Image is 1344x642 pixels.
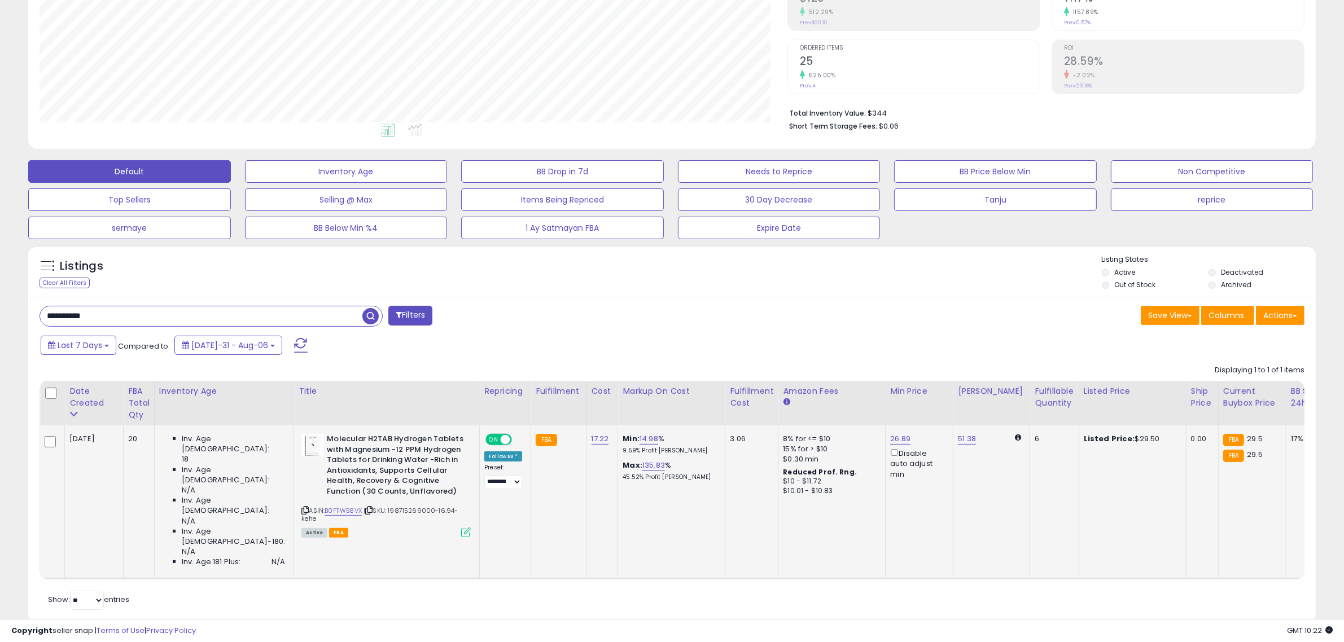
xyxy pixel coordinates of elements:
small: -2.02% [1069,71,1095,80]
b: Max: [623,460,642,470]
div: 17% [1291,434,1328,444]
div: Clear All Filters [40,278,90,288]
button: Non Competitive [1111,160,1314,183]
small: FBA [536,434,557,446]
a: 26.89 [890,433,910,445]
div: [PERSON_NAME] [958,385,1025,397]
button: Selling @ Max [245,188,448,211]
a: 51.38 [958,433,976,445]
button: Tanju [894,188,1097,211]
button: BB Drop in 7d [461,160,664,183]
small: FBA [1223,434,1244,446]
span: N/A [182,547,195,557]
a: Terms of Use [97,625,145,636]
div: 8% for <= $10 [783,434,877,444]
span: N/A [182,485,195,495]
div: % [623,434,716,455]
small: Amazon Fees. [783,397,790,407]
button: Columns [1201,306,1254,325]
div: % [623,460,716,481]
span: ROI [1064,45,1304,51]
div: seller snap | | [11,626,196,636]
h2: 28.59% [1064,55,1304,70]
span: ON [487,435,501,445]
button: Needs to Reprice [678,160,881,183]
div: 15% for > $10 [783,444,877,454]
button: sermaye [28,217,231,239]
b: Min: [623,433,640,444]
div: Cost [592,385,614,397]
span: 2025-08-14 10:22 GMT [1287,625,1333,636]
span: Compared to: [118,341,170,351]
div: Fulfillable Quantity [1035,385,1074,409]
span: N/A [272,557,285,567]
div: 6 [1035,434,1070,444]
b: Short Term Storage Fees: [789,121,877,131]
span: [DATE]-31 - Aug-06 [191,340,268,351]
a: 14.98 [640,433,658,445]
img: 31Qc3hmy7VL._SL40_.jpg [301,434,324,456]
div: [DATE] [69,434,115,444]
strong: Copyright [11,625,52,636]
li: $344 [789,105,1296,119]
div: Displaying 1 to 1 of 1 items [1215,365,1304,376]
div: Current Buybox Price [1223,385,1281,409]
button: Inventory Age [245,160,448,183]
span: OFF [510,435,528,445]
th: The percentage added to the cost of goods (COGS) that forms the calculator for Min & Max prices. [618,381,725,425]
div: Fulfillment [536,385,581,397]
button: 1 Ay Satmayan FBA [461,217,664,239]
button: Default [28,160,231,183]
span: $0.06 [879,121,899,131]
small: Prev: 0.57% [1064,19,1091,26]
label: Archived [1221,280,1251,289]
div: FBA Total Qty [128,385,150,421]
div: Title [299,385,475,397]
span: Inv. Age [DEMOGRAPHIC_DATA]: [182,434,285,454]
button: Save View [1141,306,1199,325]
button: 30 Day Decrease [678,188,881,211]
button: Actions [1256,306,1304,325]
button: Last 7 Days [41,336,116,355]
div: Amazon Fees [783,385,881,397]
span: | SKU: 198715269000-16.94-kehe [301,506,458,523]
small: Prev: 4 [800,82,816,89]
div: Date Created [69,385,119,409]
div: Inventory Age [159,385,289,397]
span: Inv. Age 181 Plus: [182,557,241,567]
span: FBA [329,528,348,538]
small: Prev: 29.18% [1064,82,1092,89]
p: Listing States: [1102,254,1316,265]
button: [DATE]-31 - Aug-06 [174,336,282,355]
div: Preset: [484,464,522,489]
label: Active [1114,267,1135,277]
div: $10.01 - $10.83 [783,486,877,496]
div: $0.30 min [783,454,877,464]
small: FBA [1223,450,1244,462]
div: Fulfillment Cost [730,385,773,409]
span: Show: entries [48,594,129,605]
span: 18 [182,454,189,464]
button: Filters [388,306,432,326]
div: 3.06 [730,434,769,444]
b: Total Inventory Value: [789,108,866,118]
b: Reduced Prof. Rng. [783,467,857,477]
span: Last 7 Days [58,340,102,351]
small: 1157.89% [1069,8,1098,16]
span: Columns [1209,310,1244,321]
button: BB Below Min %4 [245,217,448,239]
small: Prev: $20.10 [800,19,828,26]
div: Disable auto adjust min [890,447,944,480]
span: 29.5 [1247,449,1263,460]
b: Listed Price: [1084,433,1135,444]
div: $29.50 [1084,434,1177,444]
div: Min Price [890,385,948,397]
div: $10 - $11.72 [783,477,877,486]
span: Inv. Age [DEMOGRAPHIC_DATA]: [182,465,285,485]
button: BB Price Below Min [894,160,1097,183]
label: Out of Stock [1114,280,1155,289]
button: Top Sellers [28,188,231,211]
h2: 25 [800,55,1040,70]
a: B0F11WB8VX [325,506,362,516]
span: 29.5 [1247,433,1263,444]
